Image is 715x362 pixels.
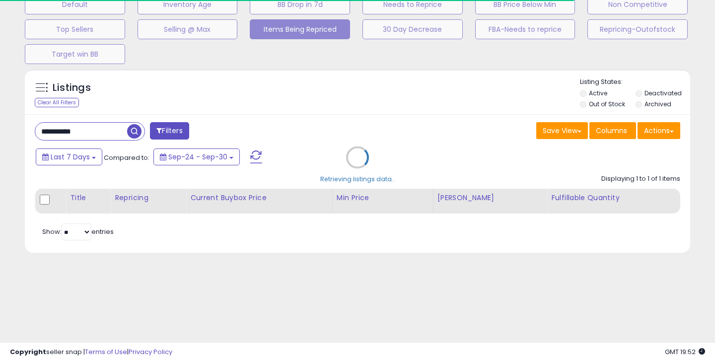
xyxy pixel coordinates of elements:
[320,174,395,183] div: Retrieving listings data..
[85,347,127,357] a: Terms of Use
[250,19,350,39] button: Items Being Repriced
[362,19,463,39] button: 30 Day Decrease
[665,347,705,357] span: 2025-10-8 19:52 GMT
[475,19,575,39] button: FBA-Needs to reprice
[10,347,46,357] strong: Copyright
[25,19,125,39] button: Top Sellers
[129,347,172,357] a: Privacy Policy
[25,44,125,64] button: Target win BB
[10,348,172,357] div: seller snap | |
[587,19,688,39] button: Repricing-Outofstock
[138,19,238,39] button: Selling @ Max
